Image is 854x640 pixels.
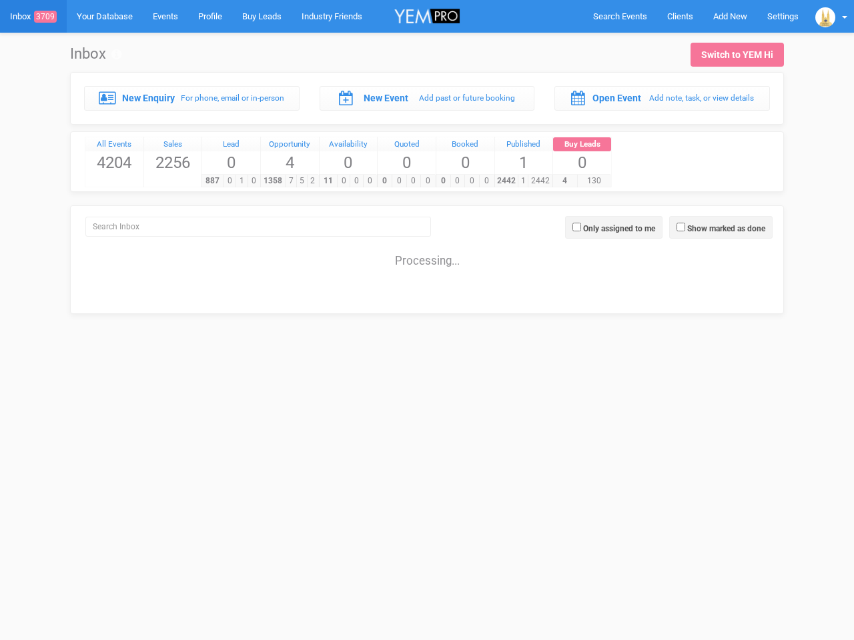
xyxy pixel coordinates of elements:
small: For phone, email or in-person [181,93,284,103]
label: New Event [364,91,408,105]
span: 1 [495,151,553,174]
span: 0 [420,175,436,187]
span: 5 [296,175,308,187]
label: Only assigned to me [583,223,655,235]
a: Buy Leads [553,137,611,152]
span: 0 [337,175,351,187]
span: 0 [479,175,494,187]
a: Opportunity [261,137,319,152]
span: 0 [248,175,260,187]
a: Availability [320,137,378,152]
span: 0 [392,175,407,187]
span: 0 [553,151,611,174]
div: Switch to YEM Hi [701,48,773,61]
span: 0 [377,175,392,187]
small: Add past or future booking [419,93,515,103]
span: 11 [319,175,338,187]
span: 0 [378,151,436,174]
label: Show marked as done [687,223,765,235]
label: Open Event [592,91,641,105]
a: All Events [85,137,143,152]
a: Lead [202,137,260,152]
span: 2442 [494,175,519,187]
small: Add note, task, or view details [649,93,754,103]
span: 1 [236,175,248,187]
span: 4 [552,175,577,187]
span: Search Events [593,11,647,21]
a: Quoted [378,137,436,152]
a: New Enquiry For phone, email or in-person [84,86,300,110]
span: 130 [577,175,611,187]
a: New Event Add past or future booking [320,86,535,110]
div: Processing... [74,240,780,267]
span: 0 [406,175,422,187]
span: 0 [450,175,466,187]
span: 0 [436,151,494,174]
span: 0 [436,175,451,187]
span: 2256 [144,151,202,174]
span: 0 [464,175,480,187]
a: Open Event Add note, task, or view details [554,86,770,110]
span: 1 [518,175,528,187]
h1: Inbox [70,46,121,62]
span: 7 [285,175,296,187]
a: Published [495,137,553,152]
span: 2 [307,175,318,187]
a: Booked [436,137,494,152]
label: New Enquiry [122,91,175,105]
span: Clients [667,11,693,21]
span: 0 [350,175,364,187]
span: 0 [363,175,377,187]
span: Add New [713,11,747,21]
span: 4 [261,151,319,174]
input: Search Inbox [85,217,431,237]
span: 887 [201,175,224,187]
span: 0 [320,151,378,174]
span: 0 [223,175,236,187]
span: 1358 [260,175,286,187]
a: Switch to YEM Hi [691,43,784,67]
img: open-uri20201221-4-1o7uxas [815,7,835,27]
span: 2442 [528,175,552,187]
span: 3709 [34,11,57,23]
span: 0 [202,151,260,174]
a: Sales [144,137,202,152]
span: 4204 [85,151,143,174]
